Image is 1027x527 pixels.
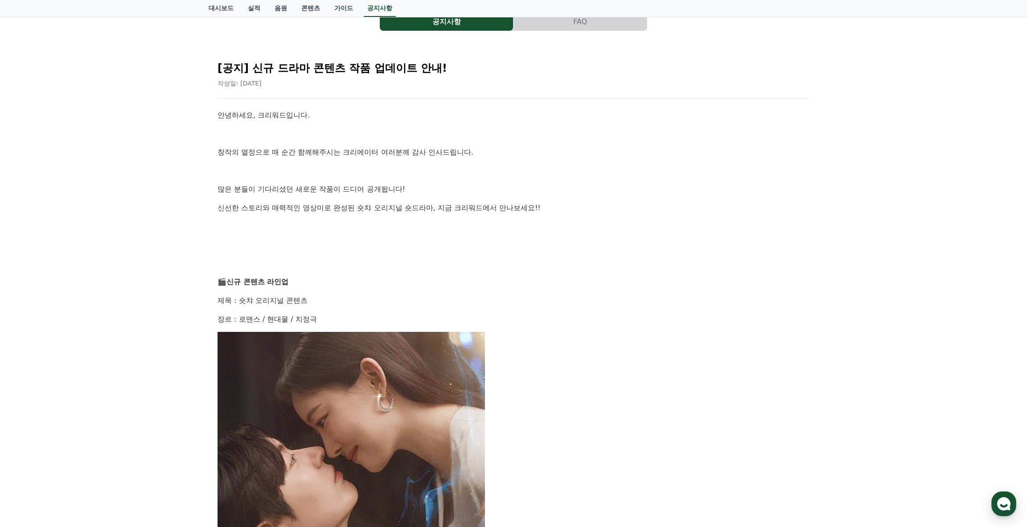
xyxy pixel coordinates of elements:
[218,61,809,75] h2: [공지] 신규 드라마 콘텐츠 작품 업데이트 안내!
[218,147,809,158] p: 창작의 열정으로 매 순간 함께해주시는 크리에이터 여러분께 감사 인사드립니다.
[3,282,59,305] a: 홈
[115,282,171,305] a: 설정
[138,296,148,303] span: 설정
[218,278,226,286] span: 🎬
[513,13,647,31] button: FAQ
[82,296,92,303] span: 대화
[218,202,809,214] p: 신선한 스토리와 매력적인 영상미로 완성된 숏챠 오리지널 숏드라마, 지금 크리워드에서 만나보세요!!
[59,282,115,305] a: 대화
[218,110,809,121] p: 안녕하세요, 크리워드입니다.
[218,295,809,306] p: 제목 : 숏챠 오리지널 콘텐츠
[28,296,33,303] span: 홈
[218,314,809,325] p: 장르 : 로맨스 / 현대물 / 치정극
[226,278,288,286] strong: 신규 콘텐츠 라인업
[380,13,513,31] button: 공지사항
[218,80,262,87] span: 작성일: [DATE]
[218,184,809,195] p: 많은 분들이 기다리셨던 새로운 작품이 드디어 공개됩니다!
